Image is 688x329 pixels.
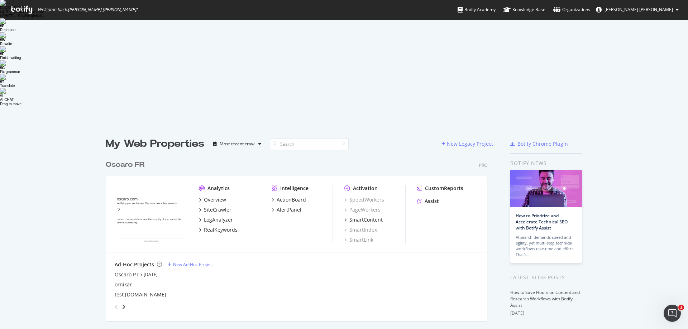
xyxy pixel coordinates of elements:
a: How to Prioritize and Accelerate Technical SEO with Botify Assist [516,213,568,231]
div: Analytics [207,185,230,192]
div: SiteCrawler [204,206,231,213]
a: ornikar [115,281,132,288]
button: Most recent crawl [210,138,264,150]
div: Intelligence [280,185,309,192]
a: SmartContent [344,216,383,223]
a: SmartIndex [344,226,377,233]
img: Oscaro.com [115,185,187,243]
div: Botify Chrome Plugin [517,140,568,147]
a: Botify Chrome Plugin [510,140,568,147]
span: 1 [678,305,684,310]
div: [DATE] [510,310,582,316]
a: test [DOMAIN_NAME] [115,291,166,298]
a: New Legacy Project [441,141,493,147]
div: Oscaro FR [106,160,144,170]
a: SmartLink [344,236,373,243]
a: [DATE] [144,271,158,277]
a: New Ad-Hoc Project [168,261,213,267]
div: Pro [479,162,487,168]
iframe: Intercom live chat [664,305,681,322]
div: LogAnalyzer [204,216,233,223]
div: angle-left [112,301,121,313]
a: RealKeywords [199,226,238,233]
div: Latest Blog Posts [510,274,582,281]
div: Most recent crawl [220,142,255,146]
div: Overview [204,196,226,203]
a: AlertPanel [272,206,301,213]
div: Ad-Hoc Projects [115,261,154,268]
a: SiteCrawler [199,206,231,213]
a: LogAnalyzer [199,216,233,223]
button: New Legacy Project [441,138,493,150]
div: Activation [353,185,378,192]
a: PageWorkers [344,206,381,213]
a: Oscaro FR [106,160,147,170]
a: Assist [417,198,439,205]
div: CustomReports [425,185,463,192]
a: SpeedWorkers [344,196,384,203]
div: AlertPanel [277,206,301,213]
div: SmartContent [349,216,383,223]
a: How to Save Hours on Content and Research Workflows with Botify Assist [510,289,580,308]
div: My Web Properties [106,137,204,151]
img: How to Prioritize and Accelerate Technical SEO with Botify Assist [510,170,582,207]
div: New Legacy Project [447,140,493,147]
div: Botify news [510,159,582,167]
a: CustomReports [417,185,463,192]
div: AI search demands speed and agility, yet multi-step technical workflows take time and effort. Tha... [516,234,577,257]
div: New Ad-Hoc Project [173,261,213,267]
a: Oscaro PT [115,271,139,278]
div: angle-right [121,303,126,310]
a: ActionBoard [272,196,306,203]
div: RealKeywords [204,226,238,233]
div: Assist [425,198,439,205]
div: ActionBoard [277,196,306,203]
input: Search [270,138,349,150]
a: Overview [199,196,226,203]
